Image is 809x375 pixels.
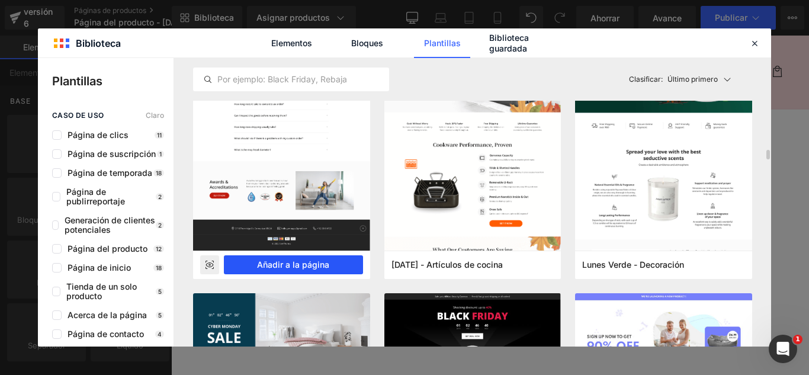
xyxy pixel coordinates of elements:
[257,259,329,270] font: Añadir a la página
[513,227,557,239] font: Cantidad
[582,259,684,270] font: Lunes Verde - Decoración
[118,34,157,45] font: Contacto
[159,150,162,158] font: 1
[158,288,162,295] font: 5
[540,146,580,157] font: S/. 99.00
[424,38,461,48] font: Plantillas
[391,259,503,270] font: [DATE] - Artículos de cocina
[82,118,282,319] img: MARCOS
[157,132,162,139] font: 11
[492,280,577,291] font: Añadir a la cesta
[629,75,663,84] font: Clasificar:
[624,68,753,91] button: Clasificar:Último primero
[391,259,503,270] span: Día de Acción de Gracias - Artículos de cocina
[30,34,52,45] font: Inicio
[111,27,164,52] a: Contacto
[158,193,162,200] font: 2
[68,149,156,159] font: Página de suscripción
[158,312,162,319] font: 5
[52,111,104,120] font: caso de uso
[68,243,147,254] font: Página del producto
[769,335,797,363] iframe: Chat en vivo de Intercom
[66,34,105,45] font: Catálogo
[297,5,415,76] img: Exclusiva Perú
[68,329,144,339] font: Página de contacto
[156,245,162,252] font: 12
[616,27,642,53] summary: Búsqueda
[146,111,164,120] font: Claro
[52,74,102,88] font: Plantillas
[489,33,529,53] font: Biblioteca guardada
[158,222,162,229] font: 2
[68,130,129,140] font: Página de clics
[367,178,391,190] font: Título
[224,255,363,274] button: Añadir a la página
[351,38,383,48] font: Bloques
[68,310,147,320] font: Acerca de la página
[194,72,389,86] input: Por ejemplo: Black Friday, Rebajas,...
[488,146,534,157] font: S/. 165.00
[156,169,162,177] font: 18
[480,124,589,139] a: [PERSON_NAME]
[474,271,595,300] button: Añadir a la cesta
[480,123,589,140] font: [PERSON_NAME]
[271,38,312,48] font: Elementos
[59,27,112,52] a: Catálogo
[158,331,162,338] font: 4
[380,200,481,211] font: Título predeterminado
[68,168,152,178] font: Página de temporada
[66,187,125,206] font: Página de publirreportaje
[65,215,155,235] font: Generación de clientes potenciales
[156,264,162,271] font: 18
[667,75,718,84] font: Último primero
[68,262,131,273] font: Página de inicio
[66,281,137,301] font: Tienda de un solo producto
[200,255,219,274] div: Avance
[23,27,59,52] a: Inicio
[795,335,800,343] font: 1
